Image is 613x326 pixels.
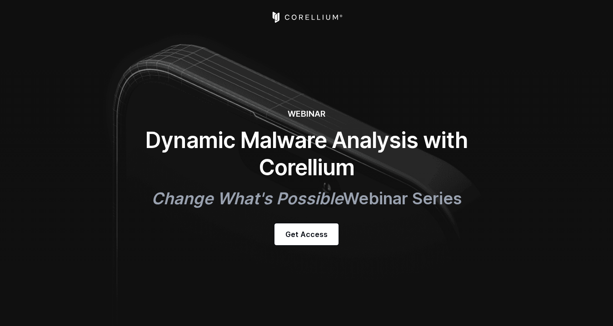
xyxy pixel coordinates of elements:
h6: WEBINAR [125,109,488,119]
a: Corellium Home [270,12,343,23]
h2: Webinar Series [125,188,488,209]
h1: Dynamic Malware Analysis with Corellium [125,127,488,181]
em: Change What's Possible [151,188,343,208]
span: Get Access [285,229,328,240]
a: Get Access [274,223,339,245]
